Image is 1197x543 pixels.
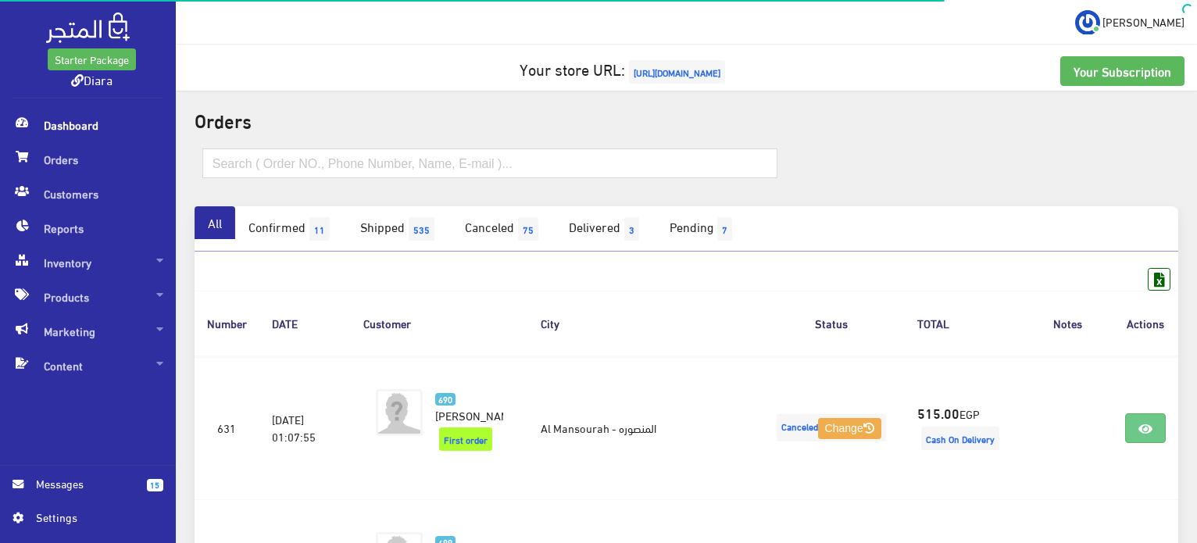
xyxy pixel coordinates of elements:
img: . [46,13,130,43]
a: ... [PERSON_NAME] [1075,9,1184,34]
th: TOTAL [905,291,1022,355]
span: [PERSON_NAME] [435,404,519,426]
th: Actions [1113,291,1178,355]
td: [DATE] 01:07:55 [259,356,351,500]
a: Pending7 [656,206,749,252]
span: 75 [518,217,538,241]
span: 15 [147,479,163,491]
h2: Orders [195,109,1178,130]
a: Settings [13,509,163,534]
span: [PERSON_NAME] [1102,12,1184,31]
span: Dashboard [13,108,163,142]
td: Al Mansourah - المنصوره [528,356,757,500]
span: Settings [36,509,150,526]
a: Your store URL:[URL][DOMAIN_NAME] [520,54,729,83]
strong: 515.00 [917,402,959,423]
span: Marketing [13,314,163,348]
a: Confirmed11 [235,206,347,252]
a: Diara [71,68,113,91]
a: Canceled75 [452,206,556,252]
span: Inventory [13,245,163,280]
td: 631 [195,356,259,500]
span: 7 [717,217,732,241]
button: Change [818,418,881,440]
th: City [528,291,757,355]
th: DATE [259,291,351,355]
span: Content [13,348,163,383]
span: Orders [13,142,163,177]
span: Canceled [777,414,886,441]
input: Search ( Order NO., Phone Number, Name, E-mail )... [202,148,777,178]
td: EGP [905,356,1022,500]
span: Customers [13,177,163,211]
span: 690 [435,393,456,406]
span: Messages [36,475,134,492]
iframe: Drift Widget Chat Controller [1119,436,1178,495]
span: Cash On Delivery [921,427,999,450]
span: Reports [13,211,163,245]
a: 690 [PERSON_NAME] [435,389,503,423]
span: [URL][DOMAIN_NAME] [629,60,725,84]
img: ... [1075,10,1100,35]
th: Status [757,291,905,355]
a: Delivered3 [556,206,656,252]
a: Starter Package [48,48,136,70]
th: Number [195,291,259,355]
span: First order [439,427,492,451]
span: 535 [409,217,434,241]
span: 11 [309,217,330,241]
span: 3 [624,217,639,241]
a: Your Subscription [1060,56,1184,86]
a: Shipped535 [347,206,452,252]
a: All [195,206,235,239]
th: Customer [351,291,528,355]
a: 15 Messages [13,475,163,509]
th: Notes [1022,291,1113,355]
span: Products [13,280,163,314]
img: avatar.png [376,389,423,436]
